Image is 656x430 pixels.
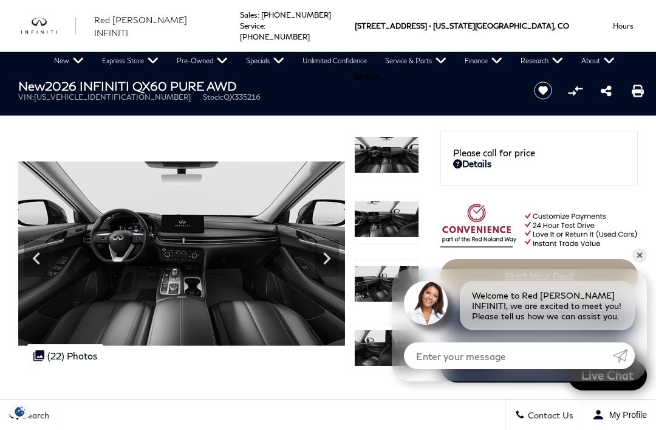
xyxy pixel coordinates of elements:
img: New 2026 BLACK OBSIDIAN INFINITI PURE AWD image 10 [354,195,420,244]
a: infiniti [21,18,76,34]
strong: New [18,78,45,93]
div: Next [315,240,339,277]
nav: Main Navigation [45,52,624,70]
input: Enter your message [404,342,613,369]
a: Submit [613,342,635,369]
div: (22) Photos [27,344,103,367]
a: Pre-Owned [168,52,237,70]
span: Sales [240,10,258,19]
a: Unlimited Confidence [293,52,376,70]
a: Service & Parts [376,52,456,70]
span: : [258,10,259,19]
a: Share this New 2026 INFINITI QX60 PURE AWD [601,83,612,98]
a: [PHONE_NUMBER] [261,10,331,19]
div: Welcome to Red [PERSON_NAME] INFINITI, we are excited to meet you! Please tell us how we can assi... [460,281,635,330]
span: Service [240,21,264,30]
img: New 2026 BLACK OBSIDIAN INFINITI PURE AWD image 11 [354,259,420,308]
a: Details [453,158,625,169]
button: Open user profile menu [583,400,656,430]
a: Red [PERSON_NAME] INFINITI [94,13,222,39]
span: Search [19,410,49,420]
a: Express Store [93,52,168,70]
a: Specials [237,52,293,70]
button: Compare Vehicle [566,81,584,100]
span: QX335216 [224,92,261,102]
h1: 2026 INFINITI QX60 PURE AWD [18,79,516,92]
div: Previous [24,240,49,277]
span: Red [PERSON_NAME] INFINITI [94,15,187,38]
span: VIN: [18,92,34,102]
img: Opt-Out Icon [6,405,34,418]
span: Contact Us [525,410,573,420]
img: Agent profile photo [404,281,448,325]
a: [STREET_ADDRESS] • [US_STATE][GEOGRAPHIC_DATA], CO 80905 [355,21,569,82]
a: New [45,52,93,70]
a: Print this New 2026 INFINITI QX60 PURE AWD [632,83,644,98]
img: New 2026 BLACK OBSIDIAN INFINITI PURE AWD image 9 [354,130,420,179]
img: New 2026 BLACK OBSIDIAN INFINITI PURE AWD image 12 [354,324,420,373]
a: About [572,52,624,70]
a: [PHONE_NUMBER] [240,32,310,41]
span: [US_VEHICLE_IDENTIFICATION_NUMBER] [34,92,191,102]
section: Click to Open Cookie Consent Modal [6,405,34,418]
img: New 2026 BLACK OBSIDIAN INFINITI PURE AWD image 9 [18,131,345,376]
span: My Profile [604,410,647,420]
a: Start Your Deal [440,259,638,293]
span: 80905 [355,52,380,103]
a: Research [511,52,572,70]
a: Finance [456,52,511,70]
button: Save vehicle [530,81,556,100]
span: : [264,21,265,30]
img: INFINITI [21,18,76,34]
span: Stock: [203,92,224,102]
span: Please call for price [453,147,535,158]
